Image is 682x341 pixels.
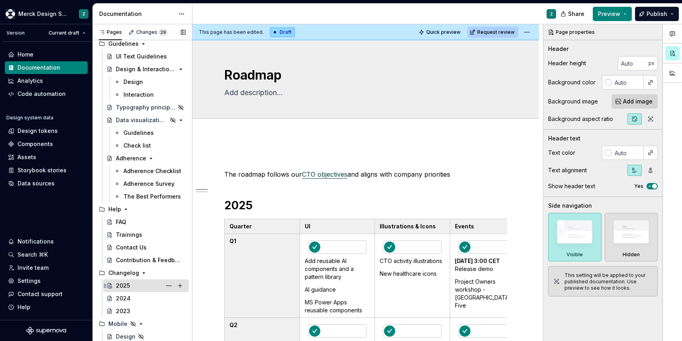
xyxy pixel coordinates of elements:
a: Documentation [5,61,88,74]
a: Supernova Logo [26,327,66,335]
div: Version [6,30,25,36]
a: Storybook stories [5,164,88,177]
button: Notifications [5,235,88,248]
img: 22a10ae8-ac48-46ec-91eb-b372aef80ecd.png [383,241,396,253]
div: Changelog [96,267,189,279]
span: Current draft [49,30,79,36]
div: Design & Interaction principles [116,65,176,73]
p: Q1 [229,237,295,245]
button: Publish [635,7,679,21]
button: Preview [593,7,632,21]
div: Interaction [123,91,154,99]
div: Adherence Survey [123,180,174,188]
div: Draft [270,27,295,37]
input: Auto [618,56,649,70]
span: Publish [647,10,667,18]
img: 22a10ae8-ac48-46ec-91eb-b372aef80ecd.png [459,325,471,337]
div: Data sources [18,179,55,187]
a: Settings [5,275,88,287]
p: The roadmap follows our and aligns with company priorities [224,170,507,179]
div: Storybook stories [18,166,67,174]
a: Invite team [5,261,88,274]
div: Z [82,11,85,17]
button: Share [557,7,590,21]
div: Merck Design System [18,10,69,18]
div: Design tokens [18,127,58,135]
div: Notifications [18,238,54,246]
div: Analytics [18,77,43,85]
button: Search ⌘K [5,248,88,261]
div: Guidelines [96,37,189,50]
a: Contact Us [103,241,189,254]
div: Header text [548,134,580,142]
span: Quick preview [426,29,461,35]
span: Request review [477,29,515,35]
a: Design & Interaction principles [103,63,189,76]
div: Pages [99,29,122,35]
a: Adherence [103,152,189,165]
a: Interaction [111,88,189,101]
div: 2023 [116,307,130,315]
div: Contribution & Feedback [116,256,182,264]
p: Add reusable AI components and a pattern library [305,257,370,281]
p: UI [305,222,370,230]
button: Help [5,301,88,314]
div: Show header text [548,182,595,190]
div: Background image [548,97,598,105]
div: Adherence Checklist [123,167,181,175]
p: Release demo [455,257,520,273]
div: UI Text Guidelines [116,53,167,60]
p: New healthcare icons [380,270,445,278]
div: 2025 [116,282,130,290]
a: 2023 [103,305,189,318]
div: Changelog [108,269,139,277]
a: Data visualization Guidelines [103,114,189,127]
div: Contact support [18,290,63,298]
button: Request review [467,27,518,38]
div: Visible [548,213,602,261]
a: CTO objectives [302,170,347,178]
div: Hidden [623,251,640,258]
div: Design [116,333,135,341]
p: MS Power Apps reusable components [305,298,370,314]
a: Guidelines [111,127,189,139]
p: Illustrations & Icons [380,222,445,230]
div: Documentation [18,64,60,72]
div: Data visualization Guidelines [116,116,167,124]
a: Adherence Checklist [111,165,189,177]
div: Documentation [99,10,174,18]
div: Text alignment [548,166,587,174]
button: Current draft [45,27,89,39]
div: Mobile [96,318,189,330]
a: UI Text Guidelines [103,50,189,63]
p: Project Owners workshop - [GEOGRAPHIC_DATA] Five [455,278,520,310]
div: Trainings [116,231,142,239]
img: 22a10ae8-ac48-46ec-91eb-b372aef80ecd.png [308,241,321,253]
p: AI guidance [305,286,370,294]
div: Z [550,11,553,17]
a: Adherence Survey [111,177,189,190]
span: Preview [598,10,620,18]
span: This page has been edited. [199,29,264,35]
div: Help [18,303,30,311]
span: Add image [623,97,653,105]
img: 22a10ae8-ac48-46ec-91eb-b372aef80ecd.png [459,241,471,253]
a: Check list [111,139,189,152]
button: Add image [611,94,658,109]
div: Adherence [116,154,146,162]
div: Assets [18,153,36,161]
div: This setting will be applied to your published documentation. Use preview to see how it looks. [564,272,653,291]
a: FAQ [103,216,189,228]
p: Quarter [229,222,295,230]
div: Side navigation [548,202,592,210]
textarea: Roadmap [223,66,506,85]
a: Code automation [5,88,88,100]
div: Background color [548,78,596,86]
a: Data sources [5,177,88,190]
button: Merck Design SystemZ [2,5,91,22]
a: The Best Performers [111,190,189,203]
div: Mobile [108,320,127,328]
h1: 2025 [224,198,507,212]
label: Yes [634,183,643,189]
div: Background aspect ratio [548,115,613,123]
